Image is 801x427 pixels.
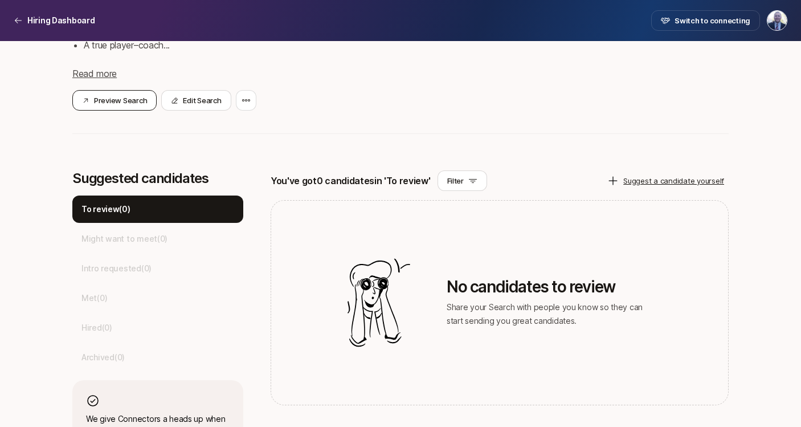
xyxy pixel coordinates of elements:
[72,90,157,111] button: Preview Search
[84,38,413,52] li: A true player–coach...
[271,173,431,188] p: You've got 0 candidates in 'To review'
[81,232,167,246] p: Might want to meet ( 0 )
[651,10,760,31] button: Switch to connecting
[72,170,243,186] p: Suggested candidates
[438,170,487,191] button: Filter
[161,90,231,111] button: Edit Search
[81,321,112,335] p: Hired ( 0 )
[81,202,130,216] p: To review ( 0 )
[81,351,125,364] p: Archived ( 0 )
[767,10,787,31] button: John Moersdorf
[675,15,750,26] span: Switch to connecting
[81,262,152,275] p: Intro requested ( 0 )
[72,68,117,79] span: Read more
[447,278,652,296] p: No candidates to review
[623,175,724,186] p: Suggest a candidate yourself
[27,14,95,27] p: Hiring Dashboard
[447,300,652,328] p: Share your Search with people you know so they can start sending you great candidates.
[81,291,107,305] p: Met ( 0 )
[767,11,787,30] img: John Moersdorf
[348,258,410,347] img: Illustration for empty candidates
